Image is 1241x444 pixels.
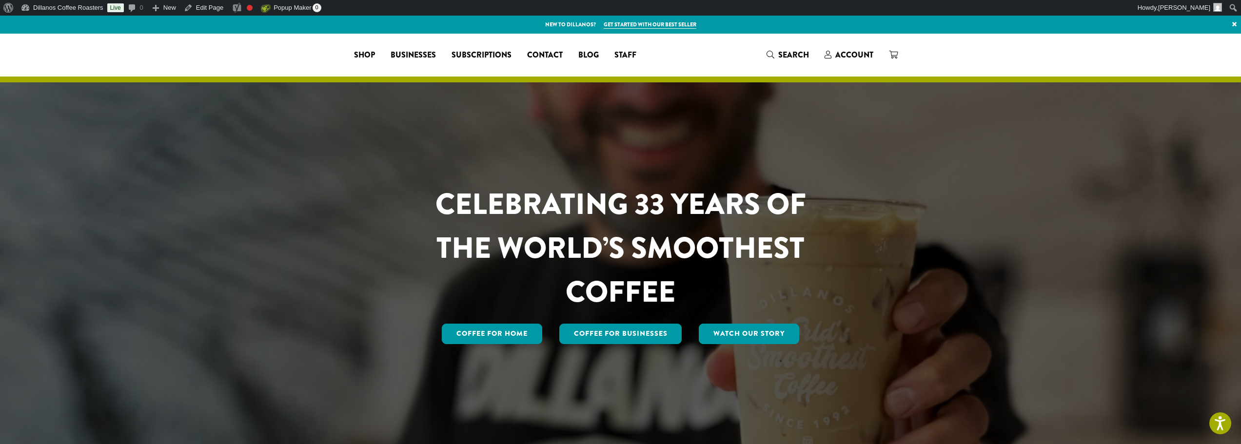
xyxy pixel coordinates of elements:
[527,49,563,61] span: Contact
[407,182,835,314] h1: CELEBRATING 33 YEARS OF THE WORLD’S SMOOTHEST COFFEE
[452,49,512,61] span: Subscriptions
[699,324,799,344] a: Watch Our Story
[1158,4,1210,11] span: [PERSON_NAME]
[614,49,636,61] span: Staff
[778,49,809,60] span: Search
[604,20,696,29] a: Get started with our best seller
[442,324,542,344] a: Coffee for Home
[354,49,375,61] span: Shop
[1228,16,1241,33] a: ×
[835,49,873,60] span: Account
[759,47,817,63] a: Search
[607,47,644,63] a: Staff
[578,49,599,61] span: Blog
[107,3,124,12] a: Live
[559,324,682,344] a: Coffee For Businesses
[313,3,321,12] span: 0
[391,49,436,61] span: Businesses
[247,5,253,11] div: Focus keyphrase not set
[346,47,383,63] a: Shop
